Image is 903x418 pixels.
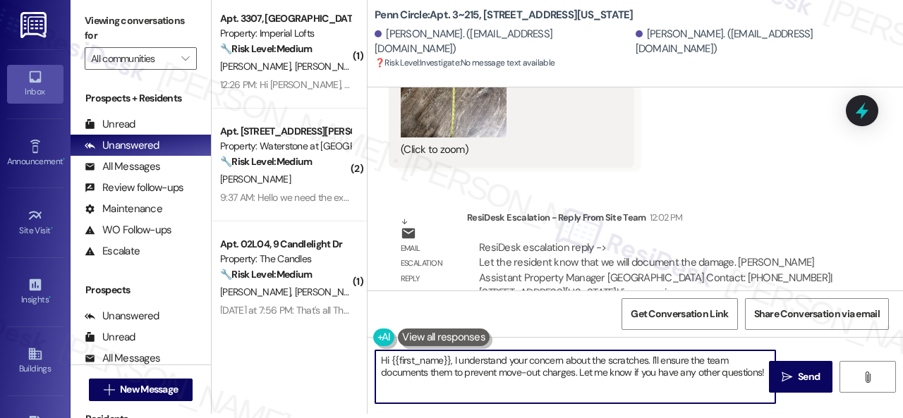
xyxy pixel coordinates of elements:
[401,241,456,286] div: Email escalation reply
[89,379,193,401] button: New Message
[375,27,632,57] div: [PERSON_NAME]. ([EMAIL_ADDRESS][DOMAIN_NAME])
[220,285,295,298] span: [PERSON_NAME]
[769,361,832,393] button: Send
[220,139,351,154] div: Property: Waterstone at [GEOGRAPHIC_DATA]
[71,283,211,297] div: Prospects
[636,27,893,57] div: [PERSON_NAME]. ([EMAIL_ADDRESS][DOMAIN_NAME])
[862,371,873,383] i: 
[85,10,197,47] label: Viewing conversations for
[104,384,114,395] i: 
[91,47,174,70] input: All communities
[375,350,775,403] textarea: To enrich screen reader interactions, please activate Accessibility in Grammarly extension settings
[220,268,312,281] strong: 🔧 Risk Level: Medium
[20,12,49,38] img: ResiDesk Logo
[375,8,634,23] b: Penn Circle: Apt. 3~215, [STREET_ADDRESS][US_STATE]
[220,237,351,252] div: Apt. 02L04, 9 Candlelight Dr
[220,252,351,266] div: Property: The Candles
[220,26,351,41] div: Property: Imperial Lofts
[745,298,889,330] button: Share Conversation via email
[71,91,211,106] div: Prospects + Residents
[375,56,555,70] span: : No message text available
[51,223,53,233] span: •
[85,159,160,174] div: All Messages
[754,307,880,321] span: Share Conversation via email
[798,369,820,384] span: Send
[85,309,159,324] div: Unanswered
[220,124,351,139] div: Apt. [STREET_ADDRESS][PERSON_NAME]
[220,42,312,55] strong: 🔧 Risk Level: Medium
[220,78,734,91] div: 12:26 PM: Hi [PERSON_NAME], We have received the new dryer. We will be testing it [DATE] and let ...
[85,138,159,153] div: Unanswered
[85,202,162,216] div: Maintenance
[7,342,63,380] a: Buildings
[85,330,135,345] div: Unread
[120,382,178,397] span: New Message
[467,210,849,230] div: ResiDesk Escalation - Reply From Site Team
[401,142,612,157] div: (Click to zoom)
[479,240,832,300] div: ResiDesk escalation reply -> Let the resident know that we will document the damage. [PERSON_NAME...
[85,244,140,259] div: Escalate
[7,273,63,311] a: Insights •
[295,285,365,298] span: [PERSON_NAME]
[631,307,728,321] span: Get Conversation Link
[375,57,459,68] strong: ❓ Risk Level: Investigate
[220,191,575,204] div: 9:37 AM: Hello we need the exterminator to spray for ants inside and outside apt 15105
[85,223,171,238] div: WO Follow-ups
[181,53,189,64] i: 
[220,11,351,26] div: Apt. 3307, [GEOGRAPHIC_DATA]
[85,180,183,195] div: Review follow-ups
[85,117,135,132] div: Unread
[220,173,291,185] span: [PERSON_NAME]
[646,210,683,225] div: 12:02 PM
[622,298,737,330] button: Get Conversation Link
[295,60,365,73] span: [PERSON_NAME]
[220,155,312,168] strong: 🔧 Risk Level: Medium
[7,65,63,103] a: Inbox
[782,371,792,383] i: 
[85,351,160,366] div: All Messages
[63,154,65,164] span: •
[220,60,295,73] span: [PERSON_NAME]
[49,293,51,302] span: •
[220,304,468,316] div: [DATE] at 7:56 PM: That's all Thank you ! Have a good evening
[7,204,63,242] a: Site Visit •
